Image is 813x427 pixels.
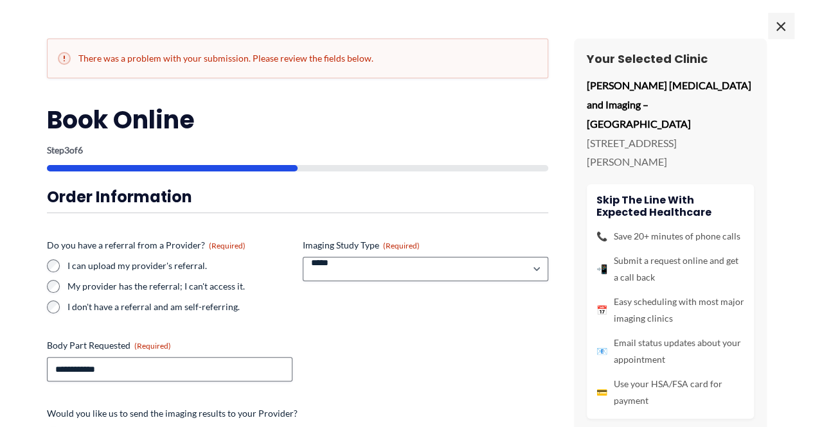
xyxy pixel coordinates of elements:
[58,52,537,65] h2: There was a problem with your submission. Please review the fields below.
[596,293,744,327] li: Easy scheduling with most major imaging clinics
[47,104,548,135] h2: Book Online
[596,228,744,245] li: Save 20+ minutes of phone calls
[587,51,754,66] h3: Your Selected Clinic
[587,134,754,171] p: [STREET_ADDRESS][PERSON_NAME]
[596,302,607,318] span: 📅
[64,144,69,155] span: 3
[134,341,171,351] span: (Required)
[383,241,420,250] span: (Required)
[47,339,292,352] label: Body Part Requested
[67,259,292,272] label: I can upload my provider's referral.
[596,261,607,277] span: 📲
[67,301,292,313] label: I don't have a referral and am self-referring.
[596,384,607,401] span: 💳
[596,376,744,409] li: Use your HSA/FSA card for payment
[47,239,246,252] legend: Do you have a referral from a Provider?
[78,144,83,155] span: 6
[596,343,607,360] span: 📧
[47,187,548,207] h3: Order Information
[67,280,292,293] label: My provider has the referral; I can't access it.
[768,13,794,39] span: ×
[303,239,548,252] label: Imaging Study Type
[596,194,744,218] h4: Skip the line with Expected Healthcare
[209,241,246,250] span: (Required)
[587,76,754,133] p: [PERSON_NAME] [MEDICAL_DATA] and Imaging – [GEOGRAPHIC_DATA]
[47,407,298,420] legend: Would you like us to send the imaging results to your Provider?
[47,146,548,155] p: Step of
[596,335,744,368] li: Email status updates about your appointment
[596,252,744,286] li: Submit a request online and get a call back
[596,228,607,245] span: 📞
